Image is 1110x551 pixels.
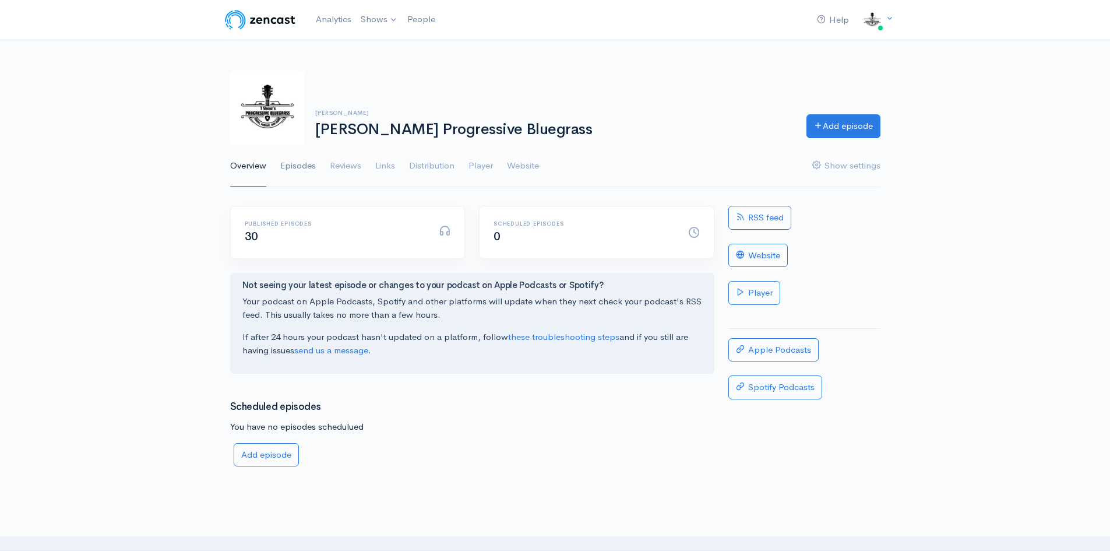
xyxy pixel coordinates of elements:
a: Analytics [311,7,356,32]
a: Distribution [409,145,454,187]
h6: Scheduled episodes [494,220,674,227]
h4: Not seeing your latest episode or changes to your podcast on Apple Podcasts or Spotify? [242,280,702,290]
h1: [PERSON_NAME] Progressive Bluegrass [315,121,792,138]
h6: Published episodes [245,220,425,227]
a: Player [468,145,493,187]
a: Add episode [234,443,299,467]
a: send us a message [294,345,368,356]
a: Player [728,281,780,305]
h6: [PERSON_NAME] [315,110,792,116]
img: ... [861,8,884,31]
a: People [403,7,440,32]
a: Shows [356,7,403,33]
a: RSS feed [728,206,791,230]
a: Reviews [330,145,361,187]
span: 30 [245,229,258,244]
h3: Scheduled episodes [230,402,714,413]
a: Website [507,145,539,187]
a: Help [812,8,854,33]
a: Apple Podcasts [728,338,819,362]
a: Links [375,145,395,187]
a: Overview [230,145,266,187]
a: Website [728,244,788,268]
p: You have no episodes schedulued [230,420,714,434]
a: Spotify Podcasts [728,375,822,399]
a: Show settings [812,145,880,187]
p: Your podcast on Apple Podcasts, Spotify and other platforms will update when they next check your... [242,295,702,321]
a: Add episode [806,114,880,138]
img: ZenCast Logo [223,8,297,31]
p: If after 24 hours your podcast hasn't updated on a platform, follow and if you still are having i... [242,331,702,357]
a: Episodes [280,145,316,187]
span: 0 [494,229,501,244]
a: these troubleshooting steps [508,331,619,342]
